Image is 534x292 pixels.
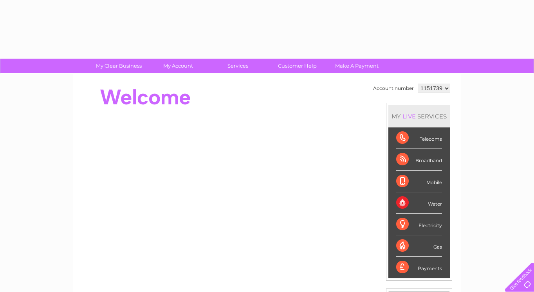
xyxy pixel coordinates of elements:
a: Services [206,59,270,73]
div: Mobile [396,171,442,192]
div: Broadband [396,149,442,170]
a: Make A Payment [325,59,389,73]
div: Gas [396,235,442,257]
div: Payments [396,257,442,278]
div: LIVE [401,113,417,120]
a: Customer Help [265,59,330,73]
a: My Account [146,59,211,73]
div: MY SERVICES [388,105,450,127]
div: Electricity [396,214,442,235]
div: Water [396,192,442,214]
td: Account number [371,82,416,95]
a: My Clear Business [87,59,151,73]
div: Telecoms [396,127,442,149]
